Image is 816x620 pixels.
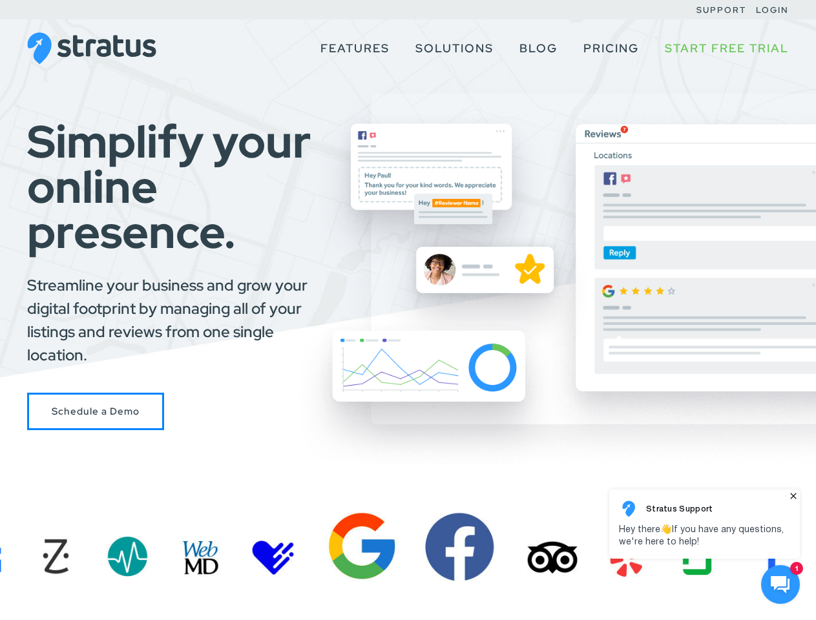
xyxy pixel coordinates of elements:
[665,36,789,61] a: Start Free Trial
[27,32,156,65] img: Stratus
[583,36,639,61] a: Pricing
[27,119,332,254] h1: Simplify your online presence.
[415,36,494,61] a: Solutions
[308,19,789,77] nav: Primary
[27,393,164,431] a: Schedule a Stratus Demo with Us
[696,5,746,15] a: Support
[27,274,332,367] p: Streamline your business and grow your digital footprint by managing all of your listings and rev...
[756,5,789,15] a: Login
[606,486,803,607] iframe: HelpCrunch
[299,84,816,468] img: Group of floating boxes showing Stratus features
[320,36,390,61] a: Features
[519,36,558,61] a: Blog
